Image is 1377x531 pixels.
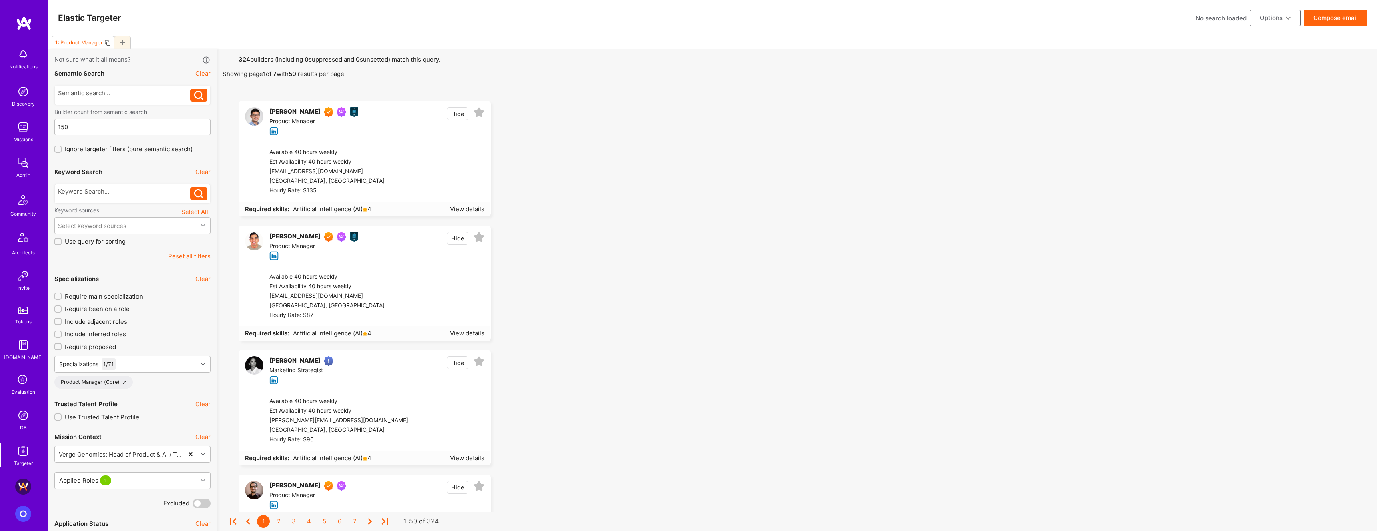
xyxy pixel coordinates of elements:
[289,70,296,78] strong: 50
[403,517,439,526] div: 1-50 of 324
[349,107,359,117] img: Product Guild
[54,108,211,116] label: Builder count from semantic search
[269,406,408,416] div: Est Availability 40 hours weekly
[57,475,115,486] div: Applied Roles
[223,70,1371,78] p: Showing page of with results per page.
[1286,16,1291,21] i: icon ArrowDownBlack
[15,337,31,353] img: guide book
[14,459,33,467] div: Targeter
[474,481,484,492] i: icon EmptyStar
[450,454,484,462] div: View details
[55,40,103,46] div: 1: Product Manager
[318,515,331,528] div: 5
[168,252,211,260] button: Reset all filters
[269,301,385,311] div: [GEOGRAPHIC_DATA], [GEOGRAPHIC_DATA]
[123,381,126,384] i: icon Close
[14,135,33,144] div: Missions
[287,515,300,528] div: 3
[324,232,333,242] img: Exceptional A.Teamer
[201,452,205,456] i: icon Chevron
[245,329,289,337] strong: Required skills:
[1196,14,1247,22] div: No search loaded
[291,205,371,213] span: Artificial Intelligence (AI) 4
[245,107,263,126] img: User Avatar
[14,229,33,248] img: Architects
[15,317,32,326] div: Tokens
[447,481,468,494] button: Hide
[54,376,133,389] div: Product Manager (Core)
[349,232,359,242] img: Product Guild
[58,13,121,23] h3: Elastic Targeter
[58,222,126,230] div: Select keyword sources
[54,275,99,283] div: Specializations
[269,291,385,301] div: [EMAIL_ADDRESS][DOMAIN_NAME]
[245,205,289,213] strong: Required skills:
[269,242,359,251] div: Product Manager
[257,515,270,528] div: 1
[269,176,385,186] div: [GEOGRAPHIC_DATA], [GEOGRAPHIC_DATA]
[269,311,385,320] div: Hourly Rate: $87
[54,206,99,214] label: Keyword sources
[273,70,277,78] strong: 7
[54,433,102,441] div: Mission Context
[303,515,315,528] div: 4
[269,501,279,510] i: icon linkedIn
[195,275,211,283] button: Clear
[474,232,484,243] i: icon EmptyStar
[12,388,35,396] div: Evaluation
[179,206,211,217] button: Select All
[269,491,349,500] div: Product Manager
[9,62,38,71] div: Notifications
[269,251,279,260] i: icon linkedIn
[245,232,263,260] a: User Avatar
[15,443,31,459] img: Skill Targeter
[65,237,126,246] span: Use query for sorting
[195,519,211,528] button: Clear
[269,117,359,126] div: Product Manager
[59,450,184,458] div: Verge Genomics: Head of Product & AI / Technical Product Lead for AI Drug Discovery
[15,506,31,522] img: Oscar - CRM team leader
[20,423,27,432] div: DB
[104,40,111,46] i: icon Copy
[1304,10,1367,26] button: Compose email
[337,232,346,242] img: Been on Mission
[269,425,408,435] div: [GEOGRAPHIC_DATA], [GEOGRAPHIC_DATA]
[291,454,371,462] span: Artificial Intelligence (AI) 4
[16,16,32,30] img: logo
[269,366,337,375] div: Marketing Strategist
[65,292,143,301] span: Require main specialization
[65,317,127,326] span: Include adjacent roles
[263,70,266,78] strong: 1
[447,356,468,369] button: Hide
[337,107,346,117] img: Been on Mission
[363,331,367,336] i: icon Star
[333,515,346,528] div: 6
[337,481,346,491] img: Been on Mission
[269,397,408,406] div: Available 40 hours weekly
[15,84,31,100] img: discovery
[100,475,111,485] span: 1
[269,186,385,196] div: Hourly Rate: $135
[195,400,211,408] button: Clear
[356,56,360,63] strong: 0
[245,356,263,375] img: User Avatar
[65,343,116,351] span: Require proposed
[195,433,211,441] button: Clear
[13,506,33,522] a: Oscar - CRM team leader
[245,356,263,385] a: User Avatar
[324,107,333,117] img: Exceptional A.Teamer
[245,232,263,250] img: User Avatar
[54,168,102,176] div: Keyword Search
[195,168,211,176] button: Clear
[269,481,321,491] div: [PERSON_NAME]
[120,40,125,45] i: icon Plus
[201,362,205,366] i: icon Chevron
[269,127,279,136] i: icon linkedIn
[15,46,31,62] img: bell
[269,167,385,176] div: [EMAIL_ADDRESS][DOMAIN_NAME]
[474,356,484,367] i: icon EmptyStar
[16,171,30,179] div: Admin
[269,282,385,291] div: Est Availability 40 hours weekly
[202,56,211,65] i: icon Info
[54,519,108,528] div: Application Status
